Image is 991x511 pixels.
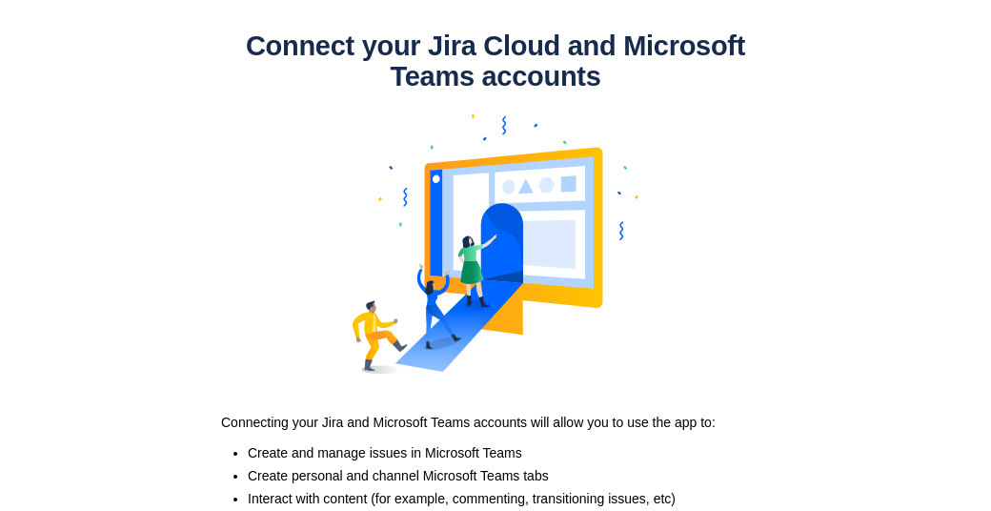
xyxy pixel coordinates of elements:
li: Create personal and channel Microsoft Teams tabs [248,466,781,485]
h1: Connect your Jira Cloud and Microsoft Teams accounts [210,31,781,92]
img: account-mapping.svg [353,92,638,397]
li: Create and manage issues in Microsoft Teams [248,443,781,462]
li: Interact with content (for example, commenting, transitioning issues, etc) [248,489,781,508]
p: Connecting your Jira and Microsoft Teams accounts will allow you to use the app to: [221,413,770,432]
